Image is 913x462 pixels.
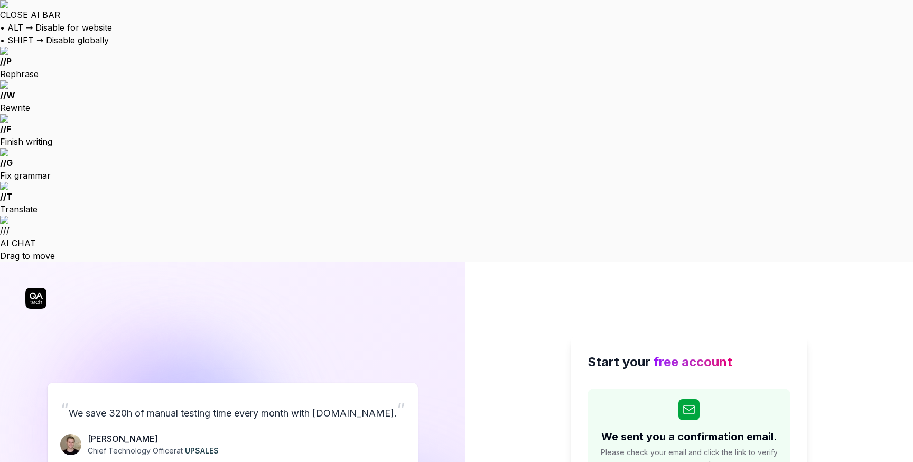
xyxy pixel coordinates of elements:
h2: We sent you a confirmation email. [601,429,777,445]
span: ” [397,398,405,421]
img: Fredrik Seidl [60,434,81,455]
p: [PERSON_NAME] [88,432,219,445]
p: We save 320h of manual testing time every month with [DOMAIN_NAME]. [60,395,405,424]
span: “ [60,398,69,421]
p: Chief Technology Officer at [88,445,219,456]
span: UPSALES [185,446,219,455]
span: free account [654,354,732,369]
h2: Start your [588,353,790,372]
